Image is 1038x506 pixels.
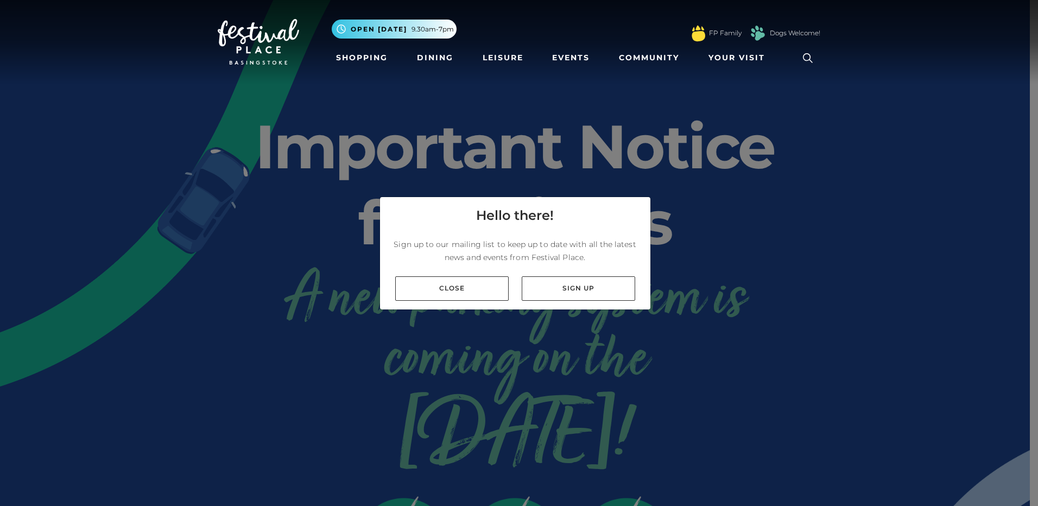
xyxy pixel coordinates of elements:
a: Your Visit [704,48,775,68]
a: FP Family [709,28,742,38]
span: Your Visit [708,52,765,64]
a: Leisure [478,48,528,68]
a: Dining [413,48,458,68]
img: Festival Place Logo [218,19,299,65]
a: Close [395,276,509,301]
h4: Hello there! [476,206,554,225]
a: Community [615,48,683,68]
span: 9.30am-7pm [412,24,454,34]
a: Events [548,48,594,68]
button: Open [DATE] 9.30am-7pm [332,20,457,39]
p: Sign up to our mailing list to keep up to date with all the latest news and events from Festival ... [389,238,642,264]
a: Dogs Welcome! [770,28,820,38]
a: Sign up [522,276,635,301]
span: Open [DATE] [351,24,407,34]
a: Shopping [332,48,392,68]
